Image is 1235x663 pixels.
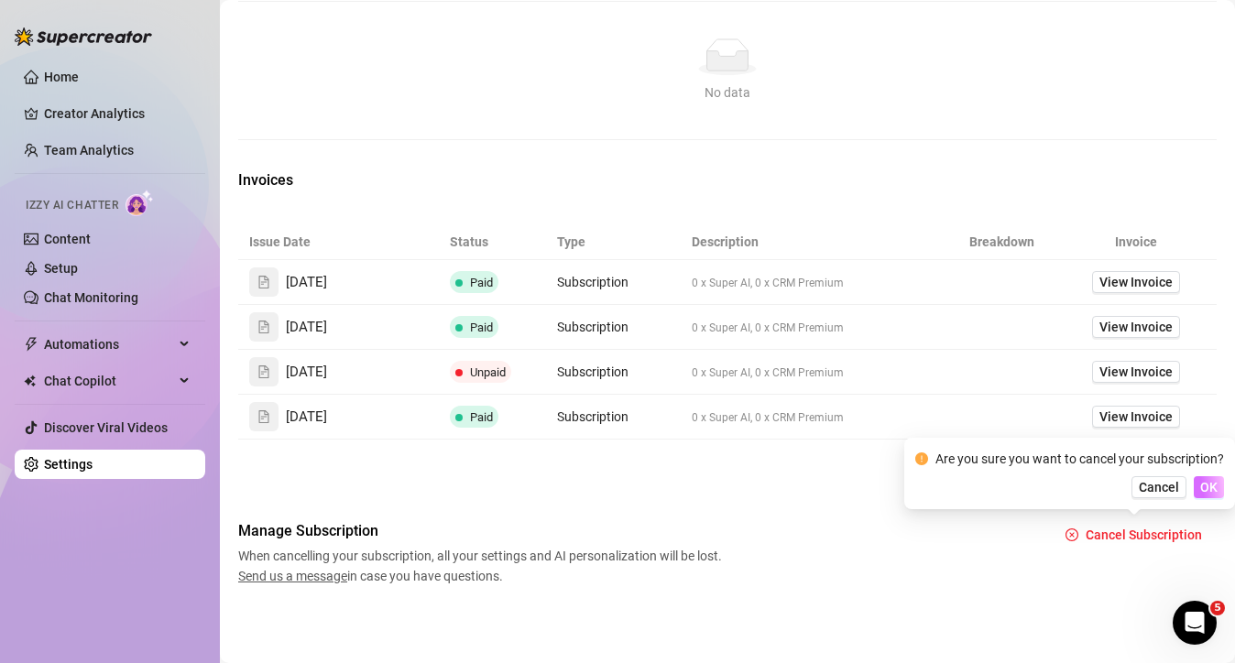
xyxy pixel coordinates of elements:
[1092,406,1180,428] a: View Invoice
[1066,528,1078,541] span: close-circle
[681,350,949,395] td: 0 x Super AI, 0 x CRM Premium
[1173,601,1217,645] iframe: Intercom live chat
[1099,272,1173,292] span: View Invoice
[546,224,680,260] th: Type
[44,99,191,128] a: Creator Analytics
[126,190,154,216] img: AI Chatter
[238,546,727,586] span: When cancelling your subscription, all your settings and AI personalization will be lost. in case...
[1099,317,1173,337] span: View Invoice
[238,520,727,542] span: Manage Subscription
[15,27,152,46] img: logo-BBDzfeDw.svg
[238,224,439,260] th: Issue Date
[44,457,93,472] a: Settings
[1092,316,1180,338] a: View Invoice
[470,276,493,289] span: Paid
[470,410,493,424] span: Paid
[286,317,327,339] span: [DATE]
[681,395,949,440] td: 0 x Super AI, 0 x CRM Premium
[238,569,347,583] span: Send us a message
[692,366,844,379] span: 0 x Super AI, 0 x CRM Premium
[935,449,1224,469] div: Are you sure you want to cancel your subscription?
[26,197,118,214] span: Izzy AI Chatter
[557,409,628,424] span: Subscription
[1092,271,1180,293] a: View Invoice
[257,365,270,378] span: file-text
[238,169,546,191] span: Invoices
[470,365,506,379] span: Unpaid
[948,224,1055,260] th: Breakdown
[1131,476,1186,498] button: Cancel
[1092,361,1180,383] a: View Invoice
[44,290,138,305] a: Chat Monitoring
[692,411,844,424] span: 0 x Super AI, 0 x CRM Premium
[557,275,628,289] span: Subscription
[470,321,493,334] span: Paid
[1200,480,1218,495] span: OK
[286,362,327,384] span: [DATE]
[681,305,949,350] td: 0 x Super AI, 0 x CRM Premium
[1086,527,1202,542] span: Cancel Subscription
[1210,601,1225,615] span: 5
[557,364,628,379] span: Subscription
[1099,407,1173,427] span: View Invoice
[1139,480,1179,495] span: Cancel
[286,407,327,429] span: [DATE]
[24,337,38,352] span: thunderbolt
[439,224,546,260] th: Status
[681,260,949,305] td: 0 x Super AI, 0 x CRM Premium
[681,224,949,260] th: Description
[44,261,78,276] a: Setup
[24,375,36,387] img: Chat Copilot
[44,330,174,359] span: Automations
[557,320,628,334] span: Subscription
[1099,362,1173,382] span: View Invoice
[44,232,91,246] a: Content
[692,277,844,289] span: 0 x Super AI, 0 x CRM Premium
[257,276,270,288] span: file-text
[692,321,844,334] span: 0 x Super AI, 0 x CRM Premium
[44,420,168,435] a: Discover Viral Videos
[44,70,79,84] a: Home
[915,452,928,465] span: exclamation-circle
[1055,224,1217,260] th: Invoice
[257,410,270,423] span: file-text
[257,82,1198,103] div: No data
[286,272,327,294] span: [DATE]
[257,321,270,333] span: file-text
[44,143,134,158] a: Team Analytics
[44,366,174,396] span: Chat Copilot
[1051,520,1217,549] button: Cancel Subscription
[1194,476,1224,498] button: OK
